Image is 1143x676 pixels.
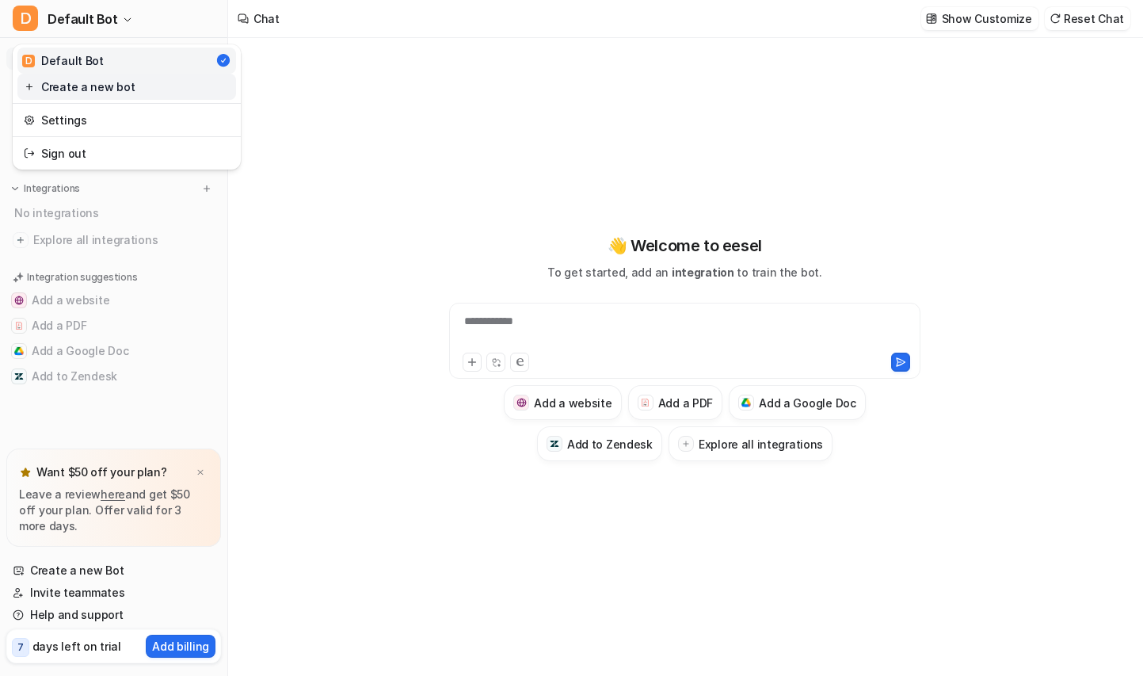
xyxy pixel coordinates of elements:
[22,52,104,69] div: Default Bot
[22,55,35,67] span: D
[13,6,38,31] span: D
[13,44,241,170] div: DDefault Bot
[17,107,236,133] a: Settings
[17,140,236,166] a: Sign out
[24,78,35,95] img: reset
[24,145,35,162] img: reset
[17,74,236,100] a: Create a new bot
[24,112,35,128] img: reset
[48,8,118,30] span: Default Bot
